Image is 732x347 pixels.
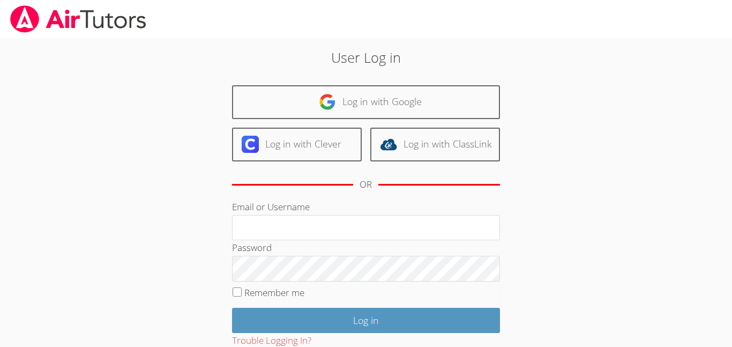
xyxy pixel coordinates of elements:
div: OR [360,177,372,193]
a: Log in with Clever [232,128,362,161]
a: Log in with Google [232,85,500,119]
a: Log in with ClassLink [370,128,500,161]
label: Password [232,241,272,254]
img: airtutors_banner-c4298cdbf04f3fff15de1276eac7730deb9818008684d7c2e4769d2f7ddbe033.png [9,5,147,33]
img: classlink-logo-d6bb404cc1216ec64c9a2012d9dc4662098be43eaf13dc465df04b49fa7ab582.svg [380,136,397,153]
img: google-logo-50288ca7cdecda66e5e0955fdab243c47b7ad437acaf1139b6f446037453330a.svg [319,93,336,110]
label: Remember me [244,286,304,299]
input: Log in [232,308,500,333]
img: clever-logo-6eab21bc6e7a338710f1a6ff85c0baf02591cd810cc4098c63d3a4b26e2feb20.svg [242,136,259,153]
label: Email or Username [232,201,310,213]
h2: User Log in [168,47,564,68]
